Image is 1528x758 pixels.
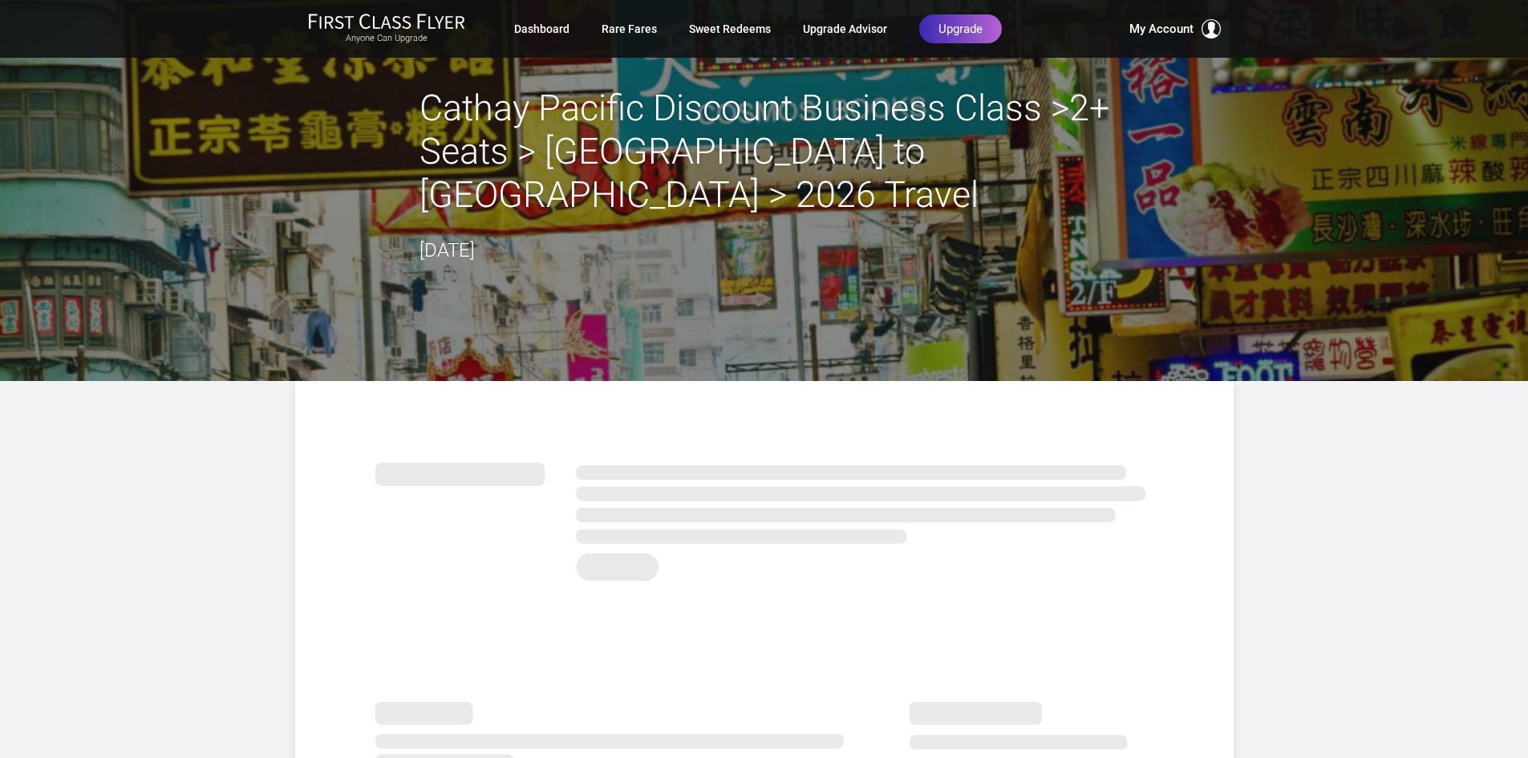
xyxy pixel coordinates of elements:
img: First Class Flyer [308,13,465,30]
a: Upgrade [919,14,1002,43]
time: [DATE] [419,239,475,261]
span: My Account [1129,19,1194,39]
a: Rare Fares [602,14,657,43]
a: Upgrade Advisor [803,14,887,43]
a: Sweet Redeems [689,14,771,43]
a: First Class FlyerAnyone Can Upgrade [308,13,465,45]
h2: Cathay Pacific Discount Business Class >2+ Seats > [GEOGRAPHIC_DATA] to [GEOGRAPHIC_DATA] > 2026 ... [419,87,1109,217]
small: Anyone Can Upgrade [308,33,465,44]
img: summary.svg [375,445,1153,590]
a: Dashboard [514,14,569,43]
button: My Account [1129,19,1221,39]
